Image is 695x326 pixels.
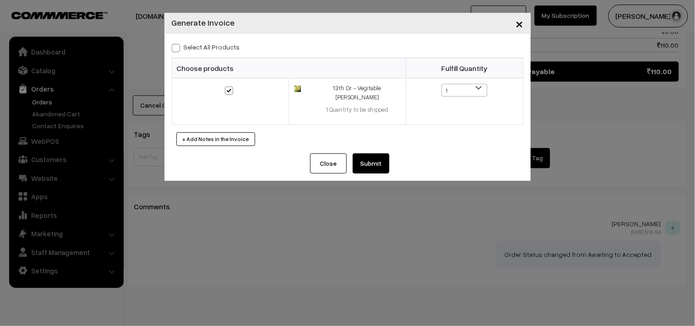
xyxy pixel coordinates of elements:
div: 13th Dr - Vegitable [PERSON_NAME] [315,84,400,102]
span: × [516,15,524,32]
label: Select all Products [172,42,240,52]
th: Fulfill Quantity [406,58,523,78]
button: Submit [353,153,389,174]
button: Close [509,9,531,38]
span: 1 [442,84,487,97]
div: 1 Quantity to be shipped [315,105,400,114]
span: 1 [442,84,487,97]
button: + Add Notes in the Invoice [176,132,255,146]
img: 17550027226972kichadi2.jpg [295,86,301,92]
h4: Generate Invoice [172,16,235,29]
th: Choose products [172,58,406,78]
button: Close [310,153,347,174]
